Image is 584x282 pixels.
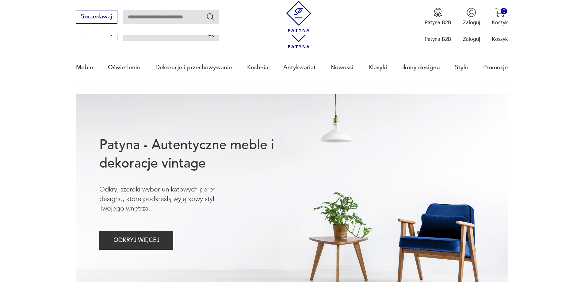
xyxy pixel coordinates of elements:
a: Oświetlenie [108,53,140,82]
a: Sprzedawaj [76,15,117,20]
a: Klasyki [368,53,387,82]
button: 0Koszyk [492,8,508,26]
a: Promocje [483,53,508,82]
a: Nowości [330,53,353,82]
p: Zaloguj [463,19,480,26]
button: Szukaj [206,29,215,38]
button: Sprzedawaj [76,10,117,24]
a: ODKRYJ WIĘCEJ [99,238,173,243]
a: Dekoracje i przechowywanie [155,53,232,82]
button: ODKRYJ WIĘCEJ [99,231,173,250]
p: Koszyk [492,19,508,26]
a: Style [455,53,468,82]
a: Sprzedawaj [76,31,117,36]
div: 0 [501,8,507,14]
a: Ikony designu [402,53,440,82]
img: Patyna - sklep z meblami i dekoracjami vintage [283,1,314,32]
img: Ikona koszyka [495,8,505,17]
button: Patyna B2B [425,8,451,26]
a: Meble [76,53,93,82]
img: Ikonka użytkownika [467,8,476,17]
button: Zaloguj [463,8,480,26]
p: Odkryj szeroki wybór unikatowych pereł designu, które podkreślą wyjątkowy styl Twojego wnętrza. [99,185,239,214]
img: Ikona medalu [433,8,443,17]
p: Patyna B2B [425,36,451,43]
button: Szukaj [206,12,215,21]
p: Zaloguj [463,36,480,43]
p: Koszyk [492,36,508,43]
h1: Patyna - Autentyczne meble i dekoracje vintage [99,136,298,173]
a: Antykwariat [283,53,316,82]
p: Patyna B2B [425,19,451,26]
a: Kuchnia [247,53,268,82]
a: Ikona medaluPatyna B2B [425,8,451,26]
